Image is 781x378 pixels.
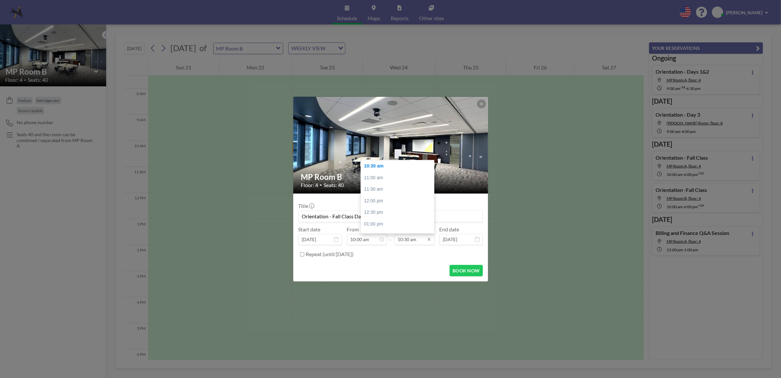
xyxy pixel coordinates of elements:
[361,207,438,218] div: 12:30 pm
[324,182,344,188] span: Seats: 40
[301,182,318,188] span: Floor: 4
[301,172,481,182] h2: MP Room B
[298,226,321,233] label: Start date
[361,160,438,172] div: 10:30 am
[440,226,459,233] label: End date
[361,183,438,195] div: 11:30 am
[361,230,438,242] div: 01:30 pm
[320,182,322,187] span: •
[306,251,354,257] label: Repeat (until [DATE])
[361,195,438,207] div: 12:00 pm
[450,265,483,276] button: BOOK NOW
[361,218,438,230] div: 01:00 pm
[293,72,489,218] img: 537.JPEG
[361,172,438,184] div: 11:00 am
[299,211,483,222] input: Claire's reservation
[347,226,359,233] label: From
[298,203,314,209] label: Title
[390,228,392,243] span: -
